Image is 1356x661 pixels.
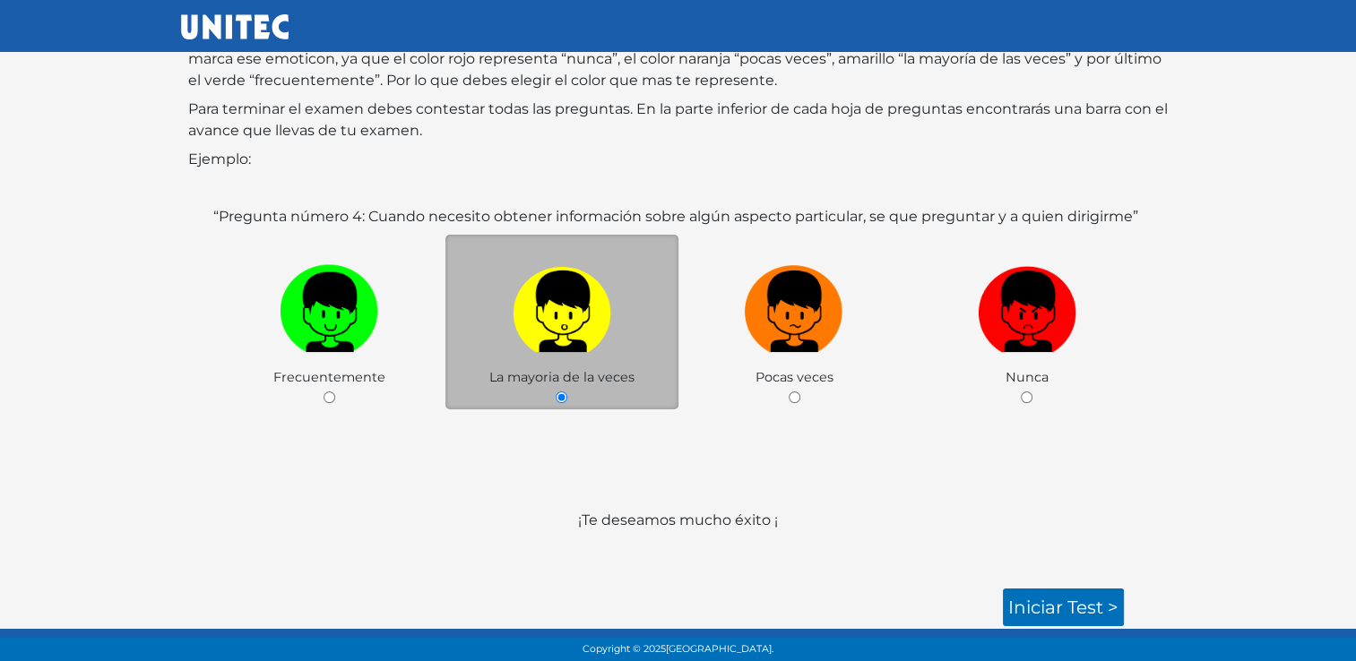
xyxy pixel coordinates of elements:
img: r1.png [978,258,1076,352]
p: Ejemplo: [188,149,1169,170]
img: v1.png [280,258,378,352]
label: “Pregunta número 4: Cuando necesito obtener información sobre algún aspecto particular, se que pr... [213,206,1138,227]
span: Nunca [1006,369,1049,385]
p: ¡Te deseamos mucho éxito ¡ [188,510,1169,574]
a: Iniciar test > [1003,588,1124,626]
span: La mayoria de la veces [489,369,635,385]
span: [GEOGRAPHIC_DATA]. [666,643,773,655]
img: UNITEC [181,14,289,39]
p: Para terminar el examen debes contestar todas las preguntas. En la parte inferior de cada hoja de... [188,99,1169,142]
img: a1.png [513,258,611,352]
span: Pocas veces [756,369,833,385]
span: Frecuentemente [273,369,385,385]
img: n1.png [745,258,843,352]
